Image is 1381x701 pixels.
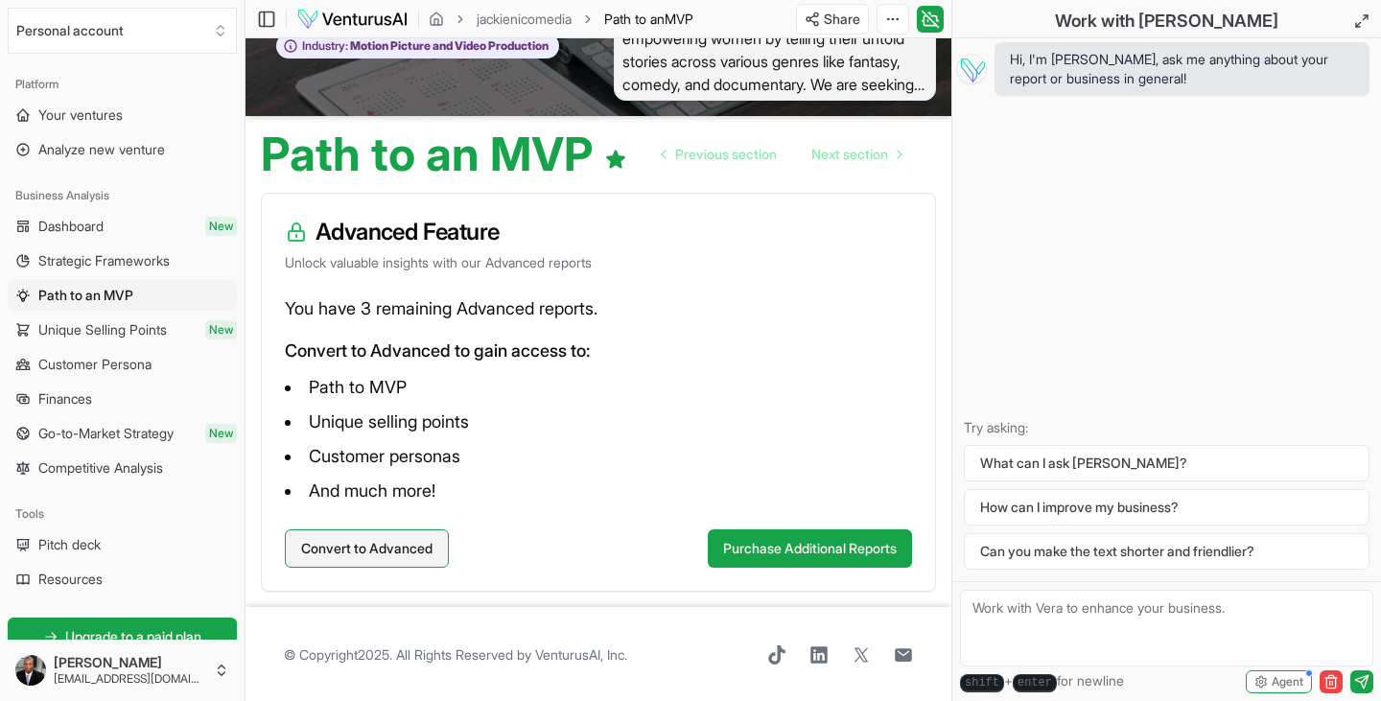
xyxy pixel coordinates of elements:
li: And much more! [285,476,912,506]
span: Motion Picture and Video Production [348,38,549,54]
button: [PERSON_NAME][EMAIL_ADDRESS][DOMAIN_NAME] [8,647,237,693]
button: Agent [1246,670,1312,693]
span: [PERSON_NAME] [54,654,206,671]
button: Select an organization [8,8,237,54]
a: Customer Persona [8,349,237,380]
a: Finances [8,384,237,414]
div: Tools [8,499,237,529]
span: [EMAIL_ADDRESS][DOMAIN_NAME] [54,671,206,687]
span: Resources [38,570,103,589]
button: Can you make the text shorter and friendlier? [964,533,1369,570]
a: Go to previous page [646,135,792,174]
span: Path to an [604,11,665,27]
p: Convert to Advanced to gain access to: [285,338,912,364]
a: Pitch deck [8,529,237,560]
button: What can I ask [PERSON_NAME]? [964,445,1369,481]
div: Platform [8,69,237,100]
span: New [205,320,237,339]
kbd: enter [1013,674,1057,692]
span: New [205,424,237,443]
p: You have 3 remaining Advanced reports. [285,295,912,322]
a: Upgrade to a paid plan [8,618,237,656]
li: Path to MVP [285,372,912,403]
h2: Work with [PERSON_NAME] [1055,8,1278,35]
span: Competitive Analysis [38,458,163,478]
nav: breadcrumb [429,10,693,29]
span: Unique Selling Points [38,320,167,339]
a: Go to next page [796,135,917,174]
span: Strategic Frameworks [38,251,170,270]
span: New [205,217,237,236]
span: Go-to-Market Strategy [38,424,174,443]
kbd: shift [960,674,1004,692]
span: Next section [811,145,888,164]
span: Path to an MVP [38,286,133,305]
button: How can I improve my business? [964,489,1369,526]
li: Unique selling points [285,407,912,437]
span: + for newline [960,671,1124,692]
span: © Copyright 2025 . All Rights Reserved by . [284,645,627,665]
button: Convert to Advanced [285,529,449,568]
span: Agent [1272,674,1303,689]
span: Your ventures [38,105,123,125]
h3: Advanced Feature [285,217,912,247]
div: Business Analysis [8,180,237,211]
span: Pitch deck [38,535,101,554]
span: Path to anMVP [604,10,693,29]
a: Your ventures [8,100,237,130]
h1: Path to an MVP [261,131,627,177]
button: Industry:Motion Picture and Video Production [276,34,559,59]
img: Vera [956,54,987,84]
a: VenturusAI, Inc [535,646,624,663]
a: Go-to-Market StrategyNew [8,418,237,449]
span: Upgrade to a paid plan [65,627,201,646]
span: Previous section [675,145,777,164]
p: Try asking: [964,418,1369,437]
a: Strategic Frameworks [8,245,237,276]
span: Share [824,10,860,29]
span: Finances [38,389,92,409]
a: Analyze new venture [8,134,237,165]
span: Analyze new venture [38,140,165,159]
li: Customer personas [285,441,912,472]
span: Industry: [302,38,348,54]
nav: pagination [646,135,917,174]
a: Path to an MVP [8,280,237,311]
span: Hi, I'm [PERSON_NAME], ask me anything about your report or business in general! [1010,50,1354,88]
span: Customer Persona [38,355,152,374]
a: Unique Selling PointsNew [8,315,237,345]
span: Dashboard [38,217,104,236]
img: logo [296,8,409,31]
img: ACg8ocLwB_HPXZ80M4xYJcdyrA9KikqQLRC5DJHlweoV-DGHuNVHAKY=s96-c [15,655,46,686]
a: Resources [8,564,237,595]
a: Competitive Analysis [8,453,237,483]
p: Unlock valuable insights with our Advanced reports [285,253,912,272]
button: Purchase Additional Reports [708,529,912,568]
a: DashboardNew [8,211,237,242]
button: Share [796,4,869,35]
a: jackienicomedia [477,10,572,29]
